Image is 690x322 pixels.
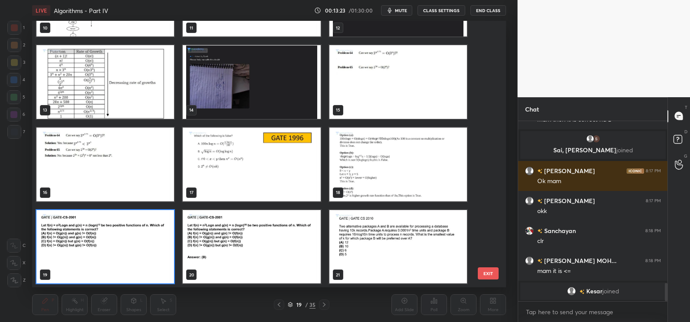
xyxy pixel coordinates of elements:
[525,196,534,205] img: default.png
[7,38,25,52] div: 2
[36,45,174,119] img: 1756737596X4SA5M.pdf
[36,210,174,283] img: 1756737596X4SA5M.pdf
[417,5,465,16] button: CLASS SETTINGS
[32,5,50,16] div: LIVE
[36,128,174,201] img: 1756737596X4SA5M.pdf
[579,289,584,294] img: no-rating-badge.077c3623.svg
[525,226,534,235] img: 3
[470,5,506,16] button: End Class
[183,128,320,201] img: 1756737596X4SA5M.pdf
[7,273,26,287] div: Z
[7,90,25,104] div: 5
[542,166,595,175] h6: [PERSON_NAME]
[183,210,320,283] img: 1756737596X4SA5M.pdf
[645,228,661,233] div: 8:18 PM
[478,267,499,279] button: EXIT
[537,259,542,263] img: no-rating-badge.077c3623.svg
[518,121,668,302] div: grid
[525,256,534,265] img: default.png
[7,239,26,253] div: C
[329,128,467,201] img: 1756737596X4SA5M.pdf
[537,115,661,124] div: mam then it is correct na D
[591,135,600,143] img: AGNmyxbl1h2DUIdLxEnnv_sAT06yYN7VFU2k3meRoE4v=s96-c
[602,288,619,295] span: joined
[684,153,687,159] p: G
[684,128,687,135] p: D
[542,226,576,235] h6: Sanchayan
[537,169,542,174] img: no-rating-badge.077c3623.svg
[542,196,595,205] h6: [PERSON_NAME]
[381,5,412,16] button: mute
[537,177,661,186] div: Ok mam
[616,146,633,154] span: joined
[329,45,467,119] img: 1756737596X4SA5M.pdf
[537,229,542,233] img: no-rating-badge.077c3623.svg
[7,108,25,122] div: 6
[537,267,661,276] div: mam it is <=
[645,258,661,263] div: 8:18 PM
[585,135,594,143] img: default.png
[646,168,661,173] div: 8:17 PM
[395,7,407,13] span: mute
[518,98,546,121] p: Chat
[295,302,303,307] div: 19
[685,104,687,111] p: T
[32,21,491,288] div: grid
[627,168,644,173] img: iconic-dark.1390631f.png
[329,210,467,283] img: 1756737596X4SA5M.pdf
[526,147,660,154] p: Sai, [PERSON_NAME]
[7,256,26,270] div: X
[54,7,108,15] h4: Algorithms - Part IV
[537,207,661,216] div: okk
[7,73,25,87] div: 4
[646,198,661,203] div: 8:17 PM
[309,301,315,309] div: 35
[567,287,575,296] img: default.png
[183,45,320,119] img: 1756737596X4SA5M.pdf
[586,288,602,295] span: Kesar
[7,56,25,69] div: 3
[542,256,617,265] h6: [PERSON_NAME] MOH...
[525,166,534,175] img: default.png
[537,199,542,204] img: no-rating-badge.077c3623.svg
[537,237,661,246] div: clr
[7,125,25,139] div: 7
[305,302,308,307] div: /
[7,21,25,35] div: 1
